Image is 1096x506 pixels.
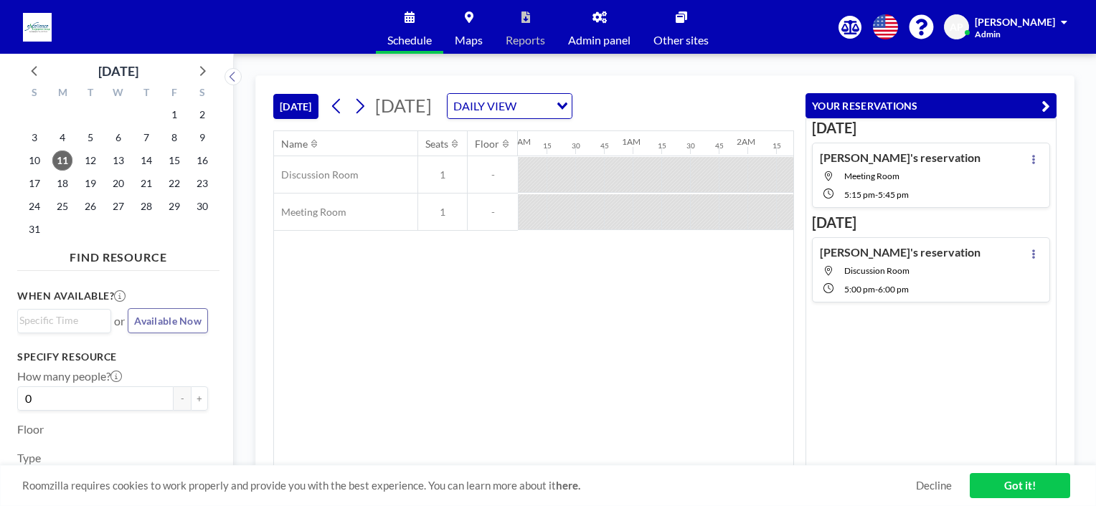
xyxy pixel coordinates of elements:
span: Sunday, August 10, 2025 [24,151,44,171]
span: Friday, August 15, 2025 [164,151,184,171]
span: Monday, August 11, 2025 [52,151,72,171]
span: Monday, August 25, 2025 [52,196,72,216]
div: S [188,85,216,103]
div: F [160,85,188,103]
span: Other sites [653,34,709,46]
span: Available Now [134,315,202,327]
span: Saturday, August 23, 2025 [192,173,212,194]
span: Wednesday, August 6, 2025 [108,128,128,148]
span: 5:00 PM [844,284,875,295]
span: Meeting Room [274,206,346,219]
span: Admin [975,29,1001,39]
span: 1 [418,168,467,181]
span: Saturday, August 30, 2025 [192,196,212,216]
span: Sunday, August 24, 2025 [24,196,44,216]
span: Schedule [387,34,432,46]
span: Admin panel [568,34,630,46]
a: Decline [916,479,952,492]
span: - [875,189,878,200]
span: Friday, August 1, 2025 [164,105,184,125]
div: 15 [773,141,781,151]
div: 30 [572,141,580,151]
div: 45 [600,141,609,151]
button: YOUR RESERVATIONS [806,93,1057,118]
span: Thursday, August 21, 2025 [136,173,156,194]
h4: [PERSON_NAME]'s reservation [820,245,981,259]
span: Saturday, August 16, 2025 [192,151,212,171]
span: Discussion Room [844,265,910,276]
h3: [DATE] [812,119,1050,137]
span: Wednesday, August 27, 2025 [108,196,128,216]
span: Maps [455,34,483,46]
span: Sunday, August 3, 2025 [24,128,44,148]
span: Monday, August 4, 2025 [52,128,72,148]
span: or [114,314,125,328]
button: Available Now [128,308,208,333]
h3: Specify resource [17,350,208,363]
span: [PERSON_NAME] [975,16,1055,28]
span: Thursday, August 14, 2025 [136,151,156,171]
img: organization-logo [23,13,52,42]
div: Search for option [18,310,110,331]
label: Type [17,451,41,465]
span: Friday, August 29, 2025 [164,196,184,216]
span: Roomzilla requires cookies to work properly and provide you with the best experience. You can lea... [22,479,916,492]
h3: [DATE] [812,214,1050,231]
span: Sunday, August 31, 2025 [24,219,44,239]
span: - [468,206,518,219]
div: 30 [686,141,695,151]
div: 15 [543,141,552,151]
span: Tuesday, August 26, 2025 [80,196,100,216]
div: 2AM [737,136,755,147]
span: 1 [418,206,467,219]
label: Floor [17,422,44,436]
div: 1AM [622,136,641,147]
span: Tuesday, August 5, 2025 [80,128,100,148]
span: 5:15 PM [844,189,875,200]
span: Thursday, August 7, 2025 [136,128,156,148]
span: AP [950,21,963,34]
div: T [77,85,105,103]
span: Sunday, August 17, 2025 [24,173,44,194]
span: Friday, August 22, 2025 [164,173,184,194]
span: Tuesday, August 12, 2025 [80,151,100,171]
button: [DATE] [273,94,318,119]
div: 12AM [507,136,531,147]
div: W [105,85,133,103]
h4: FIND RESOURCE [17,244,219,264]
h4: [PERSON_NAME]'s reservation [820,151,981,165]
div: Seats [425,138,448,151]
span: [DATE] [375,95,432,116]
div: S [21,85,49,103]
span: - [875,284,878,295]
input: Search for option [521,97,548,115]
div: Name [281,138,308,151]
span: Reports [506,34,545,46]
div: [DATE] [98,61,138,81]
button: - [174,386,191,411]
div: Floor [475,138,499,151]
span: DAILY VIEW [450,97,519,115]
span: Discussion Room [274,168,359,181]
div: Search for option [448,94,572,118]
span: 6:00 PM [878,284,909,295]
button: + [191,386,208,411]
span: Thursday, August 28, 2025 [136,196,156,216]
input: Search for option [19,312,103,328]
div: 15 [658,141,666,151]
span: Tuesday, August 19, 2025 [80,173,100,194]
label: How many people? [17,369,122,383]
div: T [132,85,160,103]
span: Monday, August 18, 2025 [52,173,72,194]
span: Friday, August 8, 2025 [164,128,184,148]
span: Wednesday, August 20, 2025 [108,173,128,194]
div: M [49,85,77,103]
span: Meeting Room [844,171,899,181]
span: - [468,168,518,181]
span: Wednesday, August 13, 2025 [108,151,128,171]
div: 45 [715,141,724,151]
span: 5:45 PM [878,189,909,200]
a: here. [556,479,580,492]
a: Got it! [970,473,1070,498]
span: Saturday, August 2, 2025 [192,105,212,125]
